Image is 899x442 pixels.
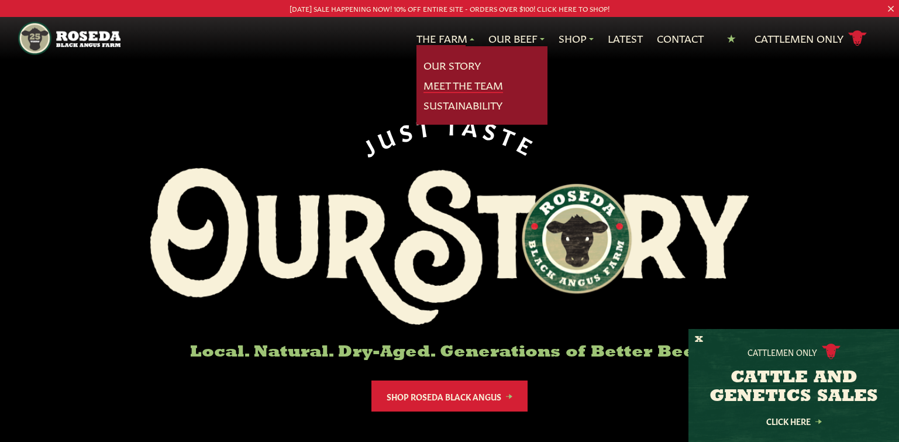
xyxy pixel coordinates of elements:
[657,31,704,46] a: Contact
[423,58,481,73] a: Our Story
[822,344,841,359] img: cattle-icon.svg
[498,122,523,150] span: T
[445,112,464,136] span: T
[423,78,503,93] a: Meet The Team
[150,344,749,362] h6: Local. Natural. Dry-Aged. Generations of Better Beef.
[695,334,703,346] button: X
[755,28,867,49] a: Cattlemen Only
[748,346,817,358] p: Cattlemen Only
[415,113,437,139] span: T
[373,121,401,151] span: U
[481,117,504,143] span: S
[357,131,382,159] span: J
[45,2,854,15] p: [DATE] SALE HAPPENING NOW! 10% OFF ENTIRE SITE - ORDERS OVER $100! CLICK HERE TO SHOP!
[18,22,120,55] img: https://roseda.com/wp-content/uploads/2021/05/roseda-25-header.png
[150,168,749,325] img: Roseda Black Aangus Farm
[488,31,545,46] a: Our Beef
[461,113,484,139] span: A
[396,116,419,143] span: S
[608,31,643,46] a: Latest
[741,417,846,425] a: Click Here
[18,17,881,60] nav: Main Navigation
[515,130,542,159] span: E
[559,31,594,46] a: Shop
[703,369,884,406] h3: CATTLE AND GENETICS SALES
[416,31,474,46] a: The Farm
[371,381,528,412] a: Shop Roseda Black Angus
[357,112,543,159] div: JUST TASTE
[423,98,502,113] a: Sustainability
